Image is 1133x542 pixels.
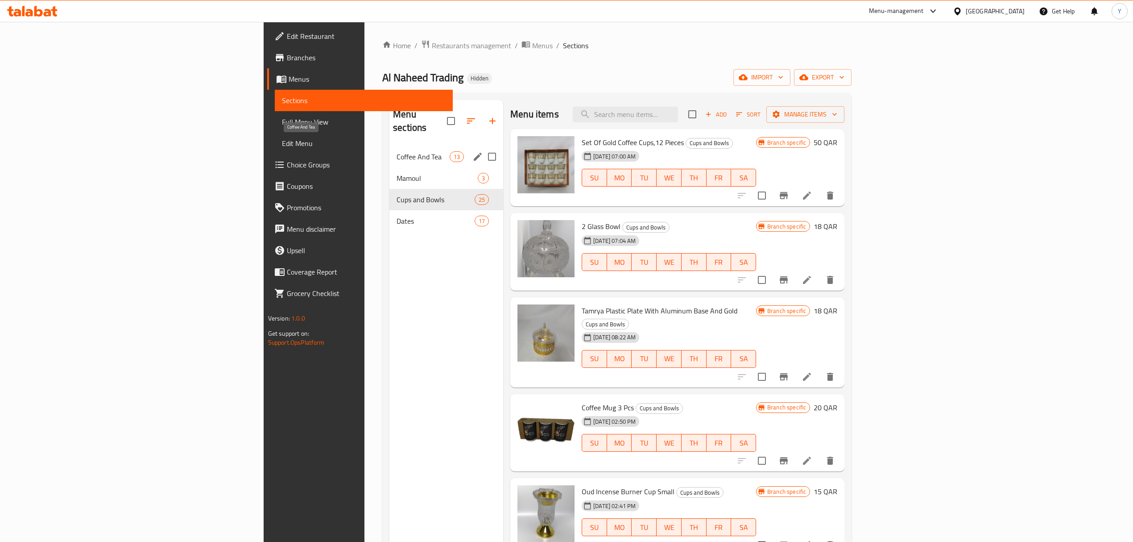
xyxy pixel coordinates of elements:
span: FR [710,352,728,365]
button: TU [632,350,657,368]
button: edit [471,150,484,163]
div: Cups and Bowls [676,487,724,498]
span: Cups and Bowls [686,138,732,148]
button: FR [707,518,732,536]
span: SA [735,521,753,534]
button: TH [682,350,707,368]
div: Cups and Bowls [622,222,670,233]
button: SA [731,169,756,187]
a: Coverage Report [267,261,453,283]
h6: 18 QAR [814,220,837,233]
a: Menu disclaimer [267,218,453,240]
span: SA [735,352,753,365]
span: Hidden [467,75,492,82]
a: Edit menu item [802,455,812,466]
button: TH [682,434,707,452]
span: [DATE] 02:50 PM [590,417,639,426]
button: SU [582,350,607,368]
a: Menus [267,68,453,90]
span: SA [735,256,753,269]
h6: 20 QAR [814,401,837,414]
a: Menus [521,40,553,51]
span: Set Of Gold Coffee Cups,12 Pieces [582,136,684,149]
span: TH [685,521,703,534]
button: WE [657,434,682,452]
span: Branch specific [764,307,810,315]
span: FR [710,437,728,450]
button: WE [657,518,682,536]
span: 1.0.0 [291,313,305,324]
button: TU [632,434,657,452]
span: WE [660,171,678,184]
a: Edit Restaurant [267,25,453,47]
span: Branch specific [764,403,810,412]
span: Coffee Mug 3 Pcs [582,401,634,414]
span: 17 [475,217,488,225]
span: Add [704,109,728,120]
a: Grocery Checklist [267,283,453,304]
span: Coupons [287,181,446,192]
button: FR [707,350,732,368]
span: MO [611,352,629,365]
span: SA [735,437,753,450]
span: Select to update [753,451,771,470]
nav: breadcrumb [382,40,852,51]
img: Coffee Mug 3 Pcs [517,401,575,459]
a: Edit Menu [275,133,453,154]
span: Mamoul [397,173,478,183]
h6: 18 QAR [814,304,837,317]
button: Branch-specific-item [773,269,794,291]
span: Select to update [753,186,771,205]
span: TU [635,521,653,534]
div: Hidden [467,73,492,84]
span: Cups and Bowls [677,488,723,498]
a: Full Menu View [275,111,453,133]
span: Cups and Bowls [636,403,682,413]
span: Cups and Bowls [397,194,475,205]
img: 2 Glass Bowl [517,220,575,277]
h6: 50 QAR [814,136,837,149]
div: Cups and Bowls25 [389,189,503,210]
a: Edit menu item [802,190,812,201]
span: TU [635,437,653,450]
span: Edit Restaurant [287,31,446,42]
h6: 15 QAR [814,485,837,498]
span: Cups and Bowls [582,319,629,329]
div: items [475,194,489,205]
div: items [478,173,489,183]
a: Restaurants management [421,40,511,51]
div: Cups and Bowls [636,403,683,414]
a: Choice Groups [267,154,453,175]
button: TU [632,253,657,271]
span: SU [586,171,604,184]
span: Tamrya Plastic Plate With Aluminum Base And Gold [582,304,737,317]
span: SA [735,171,753,184]
span: Promotions [287,202,446,213]
span: Menus [532,40,553,51]
button: TU [632,518,657,536]
span: Sort [736,109,761,120]
button: SA [731,350,756,368]
button: delete [819,450,841,471]
span: [DATE] 08:22 AM [590,333,639,342]
span: TH [685,352,703,365]
a: Upsell [267,240,453,261]
span: Dates [397,216,475,226]
span: Upsell [287,245,446,256]
span: Sections [563,40,588,51]
span: MO [611,171,629,184]
span: 13 [450,153,463,161]
span: Get support on: [268,328,309,339]
span: Oud Incense Burner Cup Small [582,485,674,498]
button: FR [707,253,732,271]
button: Add [702,108,730,121]
span: WE [660,521,678,534]
span: TH [685,437,703,450]
img: Set Of Gold Coffee Cups,12 Pieces [517,136,575,193]
span: TU [635,171,653,184]
span: SU [586,256,604,269]
span: FR [710,171,728,184]
span: Select to update [753,367,771,386]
